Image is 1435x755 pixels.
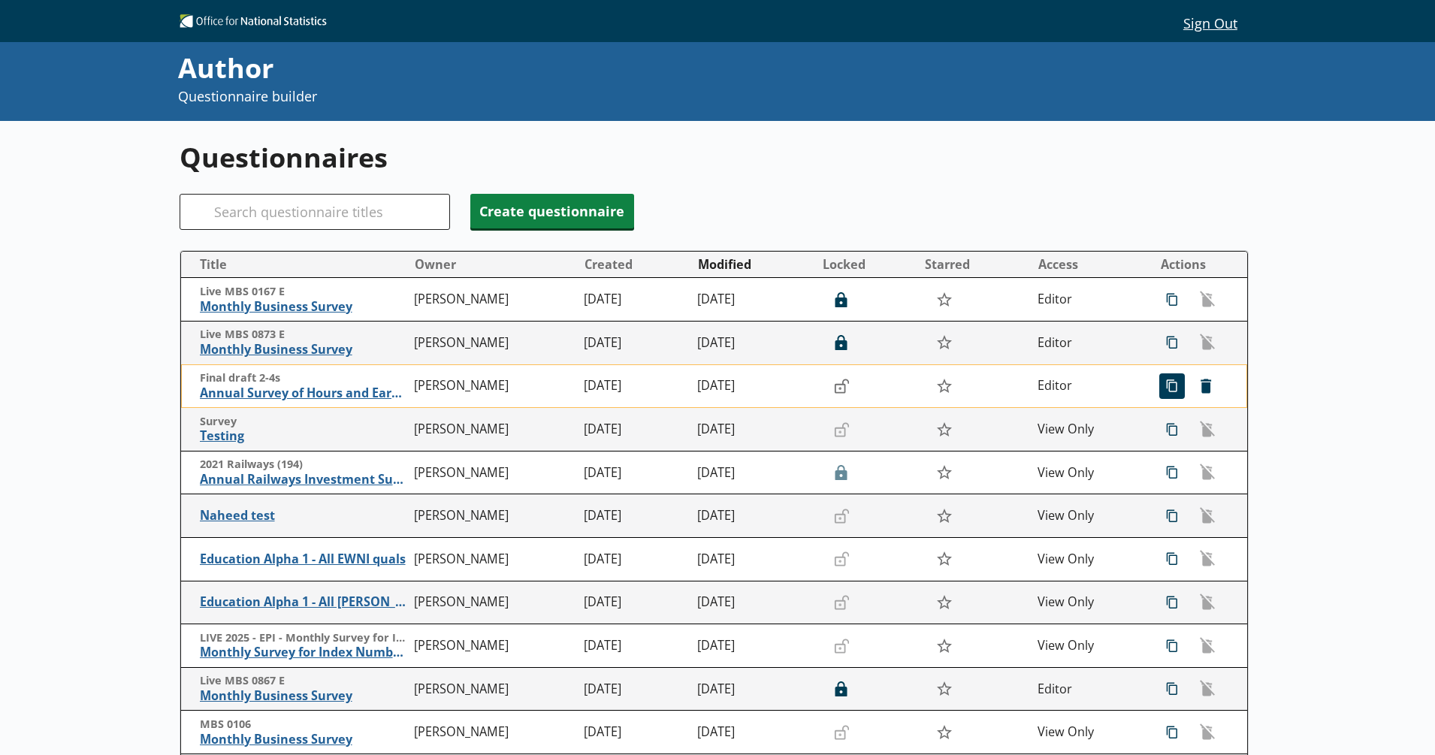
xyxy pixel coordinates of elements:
button: Lock [826,330,856,355]
span: Monthly Business Survey [200,688,408,704]
span: Naheed test [200,508,408,524]
span: Education Alpha 1 - All EWNI quals [200,551,408,567]
button: Star [929,372,961,400]
button: Star [929,631,961,660]
td: [PERSON_NAME] [408,667,578,711]
button: Star [929,285,961,314]
td: [PERSON_NAME] [408,408,578,451]
td: [DATE] [578,711,691,754]
td: [DATE] [578,408,691,451]
span: Monthly Business Survey [200,732,408,747]
span: Monthly Business Survey [200,299,408,315]
p: Questionnaire builder [178,87,966,106]
button: Star [929,328,961,357]
td: [DATE] [691,408,816,451]
td: [DATE] [691,538,816,581]
button: Star [929,502,961,530]
button: Sign Out [1171,10,1249,35]
td: [DATE] [691,667,816,711]
td: View Only [1032,624,1145,668]
td: View Only [1032,494,1145,538]
td: [PERSON_NAME] [408,278,578,322]
td: View Only [1032,711,1145,754]
td: [DATE] [691,278,816,322]
td: View Only [1032,451,1145,494]
button: Star [929,588,961,617]
td: [PERSON_NAME] [408,581,578,624]
td: [PERSON_NAME] [408,624,578,668]
td: View Only [1032,538,1145,581]
button: Title [187,252,407,276]
td: [PERSON_NAME] [408,451,578,494]
button: Star [929,458,961,487]
span: Testing [200,428,408,444]
span: Live MBS 0167 E [200,285,408,299]
td: Editor [1032,322,1145,365]
span: Monthly Survey for Index Numbers of Export Prices - Price Quotation Return [200,645,408,660]
div: Author [178,50,966,87]
td: [DATE] [578,581,691,624]
button: Lock [826,287,856,313]
th: Actions [1145,252,1247,278]
td: Editor [1032,364,1145,408]
span: Live MBS 0873 E [200,328,408,342]
td: [DATE] [578,451,691,494]
td: [DATE] [578,667,691,711]
span: Monthly Business Survey [200,342,408,358]
button: Star [929,718,961,747]
button: Owner [409,252,577,276]
span: Survey [200,415,408,429]
button: Star [929,545,961,573]
td: View Only [1032,581,1145,624]
td: [DATE] [578,538,691,581]
input: Search questionnaire titles [180,194,450,230]
span: Annual Survey of Hours and Earnings ([PERSON_NAME]) [200,385,407,401]
td: [DATE] [578,624,691,668]
button: Star [929,415,961,443]
span: Education Alpha 1 - All [PERSON_NAME] [200,594,408,610]
td: [DATE] [691,494,816,538]
td: [DATE] [578,278,691,322]
td: [DATE] [578,322,691,365]
button: Modified [692,252,815,276]
span: Final draft 2-4s [200,371,407,385]
td: [PERSON_NAME] [408,538,578,581]
h1: Questionnaires [180,139,1249,176]
td: Editor [1032,667,1145,711]
td: [DATE] [691,711,816,754]
span: Annual Railways Investment Survey [200,472,408,488]
button: Lock [826,373,856,399]
button: Starred [919,252,1031,276]
button: Locked [817,252,917,276]
td: [DATE] [691,624,816,668]
td: [DATE] [578,364,691,408]
span: MBS 0106 [200,717,408,732]
td: [PERSON_NAME] [408,364,578,408]
td: Editor [1032,278,1145,322]
td: [PERSON_NAME] [408,494,578,538]
span: 2021 Railways (194) [200,458,408,472]
td: [DATE] [691,581,816,624]
button: Created [579,252,690,276]
span: Live MBS 0867 E [200,674,408,688]
td: [PERSON_NAME] [408,322,578,365]
td: [DATE] [691,322,816,365]
td: [DATE] [691,364,816,408]
span: LIVE 2025 - EPI - Monthly Survey for Index Numbers of Export Prices - Price Quotation Retur [200,631,408,645]
button: Lock [826,676,856,702]
td: [PERSON_NAME] [408,711,578,754]
button: Star [929,675,961,703]
td: [DATE] [691,451,816,494]
td: [DATE] [578,494,691,538]
td: View Only [1032,408,1145,451]
button: Access [1032,252,1144,276]
button: Create questionnaire [470,194,634,228]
